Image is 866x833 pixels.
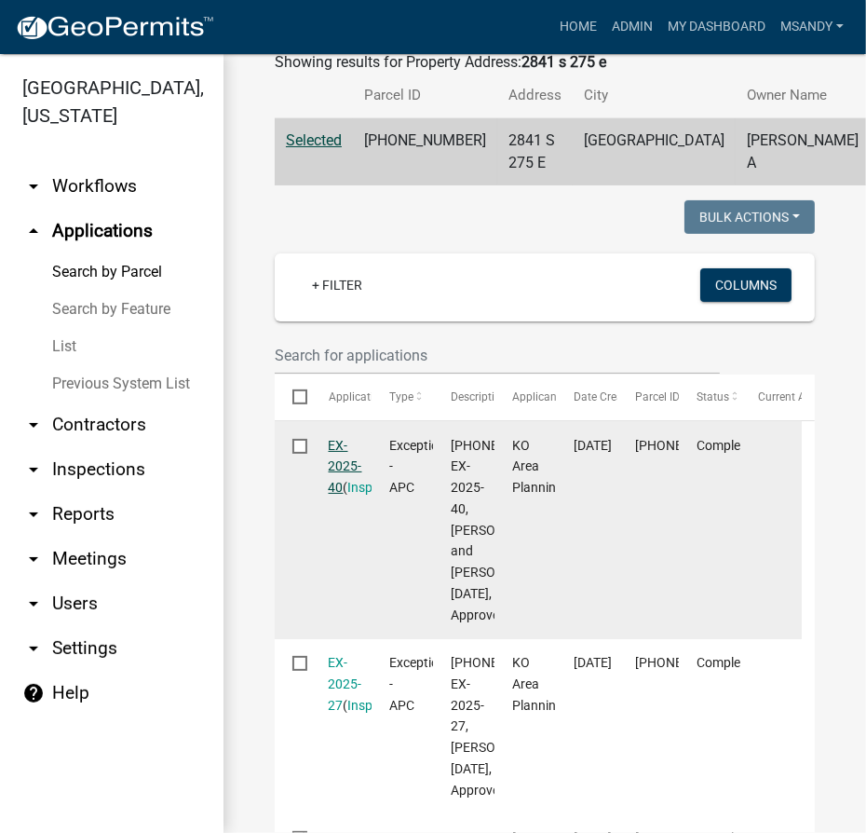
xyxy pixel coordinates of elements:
i: arrow_drop_down [22,637,45,660]
i: arrow_drop_down [22,548,45,570]
a: Admin [604,9,660,45]
a: msandy [773,9,851,45]
span: Date Created [574,390,639,403]
datatable-header-cell: Date Created [556,375,617,419]
div: ( ) [329,652,355,716]
span: Current Activity [758,390,835,403]
span: Status [697,390,729,403]
datatable-header-cell: Parcel ID [617,375,679,419]
datatable-header-cell: Description [433,375,494,419]
span: Completed [697,655,759,670]
i: arrow_drop_down [22,458,45,481]
datatable-header-cell: Type [372,375,433,419]
span: KO Area Planning [512,438,563,496]
a: My Dashboard [660,9,773,45]
td: [GEOGRAPHIC_DATA] [573,118,736,186]
a: Selected [286,131,342,149]
button: Bulk Actions [684,200,815,234]
th: Parcel ID [353,74,497,117]
span: 003-128-003 [635,438,745,453]
datatable-header-cell: Status [679,375,740,419]
span: Parcel ID [635,390,680,403]
a: + Filter [297,268,377,302]
i: arrow_drop_down [22,593,45,615]
span: Application Number [329,390,430,403]
a: Inspections [348,698,415,713]
i: help [22,682,45,704]
span: 003-128-003, EX-2025-27, Philip Fozo Jr, 03/10/2025, Approved, [451,655,563,798]
th: City [573,74,736,117]
span: 04/07/2025 [574,438,612,453]
td: 2841 S 275 E [497,118,573,186]
a: Home [552,9,604,45]
input: Search for applications [275,336,720,375]
th: Address [497,74,573,117]
a: Inspections [348,480,415,495]
i: arrow_drop_up [22,220,45,242]
span: 003-128-003 [635,655,745,670]
i: arrow_drop_down [22,414,45,436]
span: 003-128-003, EX-2025-40, Phillip Fozo Jr and Don Dickerhoff, 05/13/2025, Approved, [451,438,563,622]
span: KO Area Planning [512,655,563,713]
div: Showing results for Property Address: [275,51,815,74]
strong: 2841 s 275 e [521,53,606,71]
i: arrow_drop_down [22,175,45,198]
td: [PHONE_NUMBER] [353,118,497,186]
span: Type [390,390,414,403]
span: Exception - APC [390,655,447,713]
i: arrow_drop_down [22,503,45,526]
a: EX-2025-40 [329,438,362,496]
datatable-header-cell: Current Activity [740,375,802,419]
span: Exception - APC [390,438,447,496]
datatable-header-cell: Select [275,375,310,419]
datatable-header-cell: Application Number [310,375,372,419]
a: EX-2025-27 [329,655,362,713]
button: Columns [700,268,792,302]
div: ( ) [329,435,355,498]
span: Applicant [512,390,561,403]
datatable-header-cell: Applicant [494,375,556,419]
span: Completed [697,438,759,453]
span: 02/12/2025 [574,655,612,670]
span: Description [451,390,507,403]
